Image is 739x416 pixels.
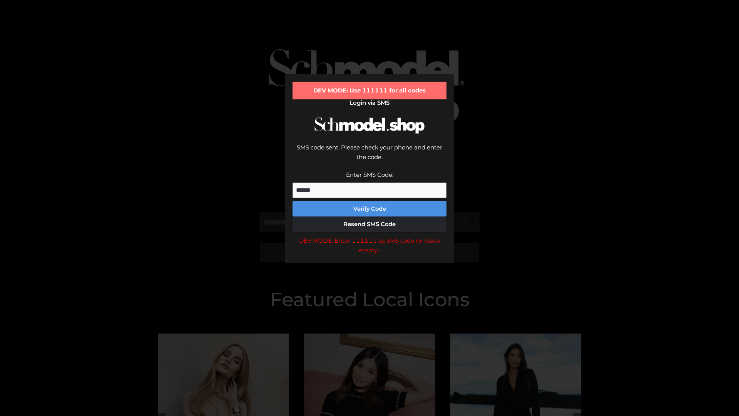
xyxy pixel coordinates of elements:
button: Resend SMS Code [293,216,446,232]
label: Enter SMS Code: [346,171,393,178]
div: DEV MODE: Enter 111111 as SMS code (or leave empty). [293,236,446,255]
div: SMS code sent. Please check your phone and enter the code. [293,143,446,170]
button: Verify Code [293,201,446,216]
h2: Login via SMS [293,99,446,106]
img: Schmodel Logo [312,110,427,141]
div: DEV MODE: Use 111111 for all codes [293,82,446,99]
